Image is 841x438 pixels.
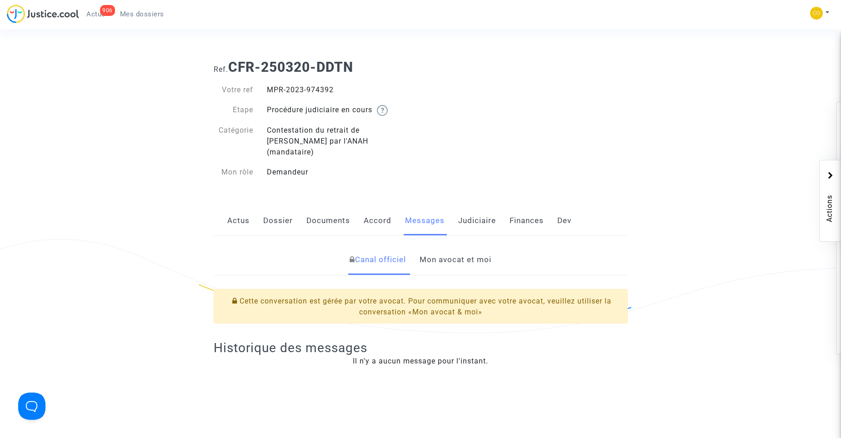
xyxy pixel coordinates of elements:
div: MPR-2023-974392 [260,85,420,95]
div: Demandeur [260,167,420,178]
div: Catégorie [207,125,260,158]
a: Finances [510,206,544,236]
div: Etape [207,105,260,116]
a: Judiciaire [458,206,496,236]
a: Dev [557,206,571,236]
a: Mes dossiers [113,7,171,21]
div: Contestation du retrait de [PERSON_NAME] par l'ANAH (mandataire) [260,125,420,158]
img: jc-logo.svg [7,5,79,23]
a: Dossier [263,206,293,236]
span: Actus [86,10,105,18]
span: Actions [824,169,835,237]
a: Canal officiel [350,245,406,275]
a: Mon avocat et moi [420,245,491,275]
a: Messages [405,206,445,236]
div: Votre ref [207,85,260,95]
span: Ref. [214,65,228,74]
div: Procédure judiciaire en cours [260,105,420,116]
div: 906 [100,5,115,16]
h2: Historique des messages [214,340,628,356]
span: Mes dossiers [120,10,164,18]
b: CFR-250320-DDTN [228,59,353,75]
a: Actus [227,206,250,236]
div: Mon rôle [207,167,260,178]
div: Cette conversation est gérée par votre avocat. Pour communiquer avec votre avocat, veuillez utili... [214,289,628,324]
img: 5a13cfc393247f09c958b2f13390bacc [810,7,823,20]
a: Accord [364,206,391,236]
a: 906Actus [79,7,113,21]
a: Documents [306,206,350,236]
img: help.svg [377,105,388,116]
iframe: Help Scout Beacon - Open [18,393,45,420]
div: Il n'y a aucun message pour l'instant. [214,356,628,367]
